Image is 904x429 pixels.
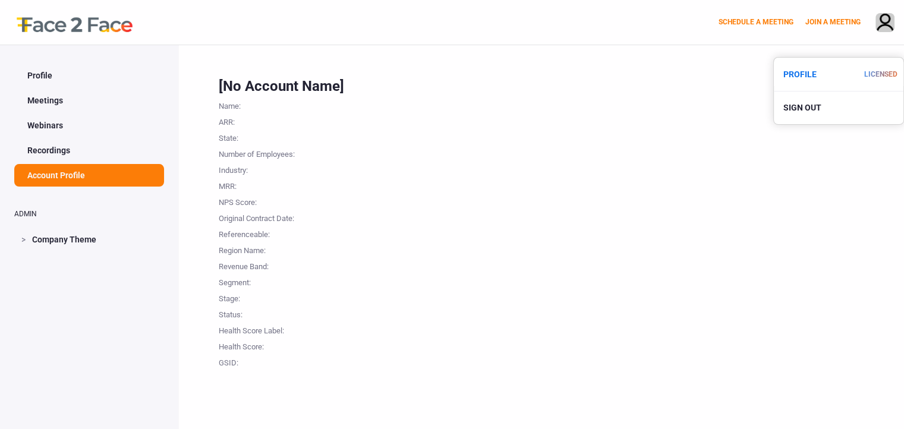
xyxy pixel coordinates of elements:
[219,241,338,257] div: Region Name :
[21,234,26,245] span: >
[219,96,338,112] div: Name :
[774,62,903,86] a: PROFILE
[864,67,897,81] div: LICENSED
[14,89,164,112] a: Meetings
[219,128,338,144] div: State :
[14,114,164,137] a: Webinars
[219,112,338,128] div: ARR :
[219,76,864,96] div: [No Account Name]
[219,257,338,273] div: Revenue Band :
[219,321,338,337] div: Health Score Label :
[876,14,894,33] img: avatar.710606db.png
[219,273,338,289] div: Segment :
[219,305,338,321] div: Status :
[219,337,338,353] div: Health Score :
[719,18,793,26] a: SCHEDULE A MEETING
[774,96,903,119] div: SIGN OUT
[219,289,338,305] div: Stage :
[219,209,338,225] div: Original Contract Date :
[219,160,338,176] div: Industry :
[783,70,817,79] b: PROFILE
[805,18,861,26] a: JOIN A MEETING
[14,164,164,187] a: Account Profile
[219,225,338,241] div: Referenceable :
[219,353,338,369] div: GSID :
[14,210,164,218] h2: ADMIN
[14,139,164,162] a: Recordings
[219,144,338,160] div: Number of Employees :
[219,193,338,209] div: NPS Score :
[219,176,338,193] div: MRR :
[32,227,96,250] span: Company Theme
[14,64,164,87] a: Profile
